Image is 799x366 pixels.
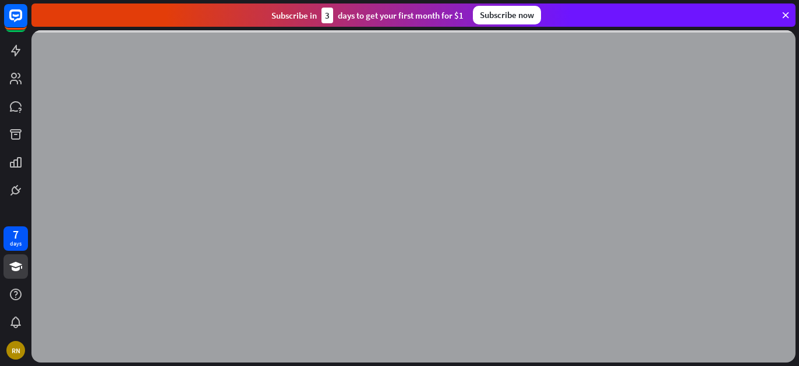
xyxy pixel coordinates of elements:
div: days [10,240,22,248]
a: 7 days [3,226,28,251]
div: 7 [13,229,19,240]
div: RN [6,341,25,360]
div: 3 [321,8,333,23]
div: Subscribe now [473,6,541,24]
div: Subscribe in days to get your first month for $1 [271,8,464,23]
